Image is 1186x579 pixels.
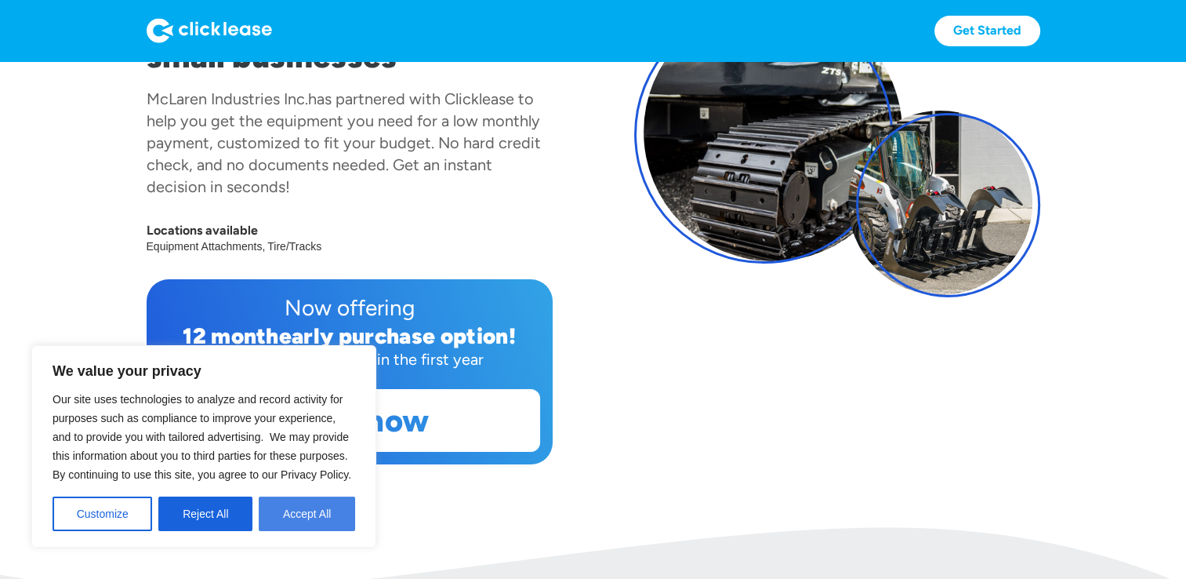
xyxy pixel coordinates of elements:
p: We value your privacy [53,362,355,381]
div: has partnered with Clicklease to help you get the equipment you need for a low monthly payment, c... [147,89,541,196]
div: early purchase option! [279,322,516,349]
button: Reject All [158,497,252,531]
button: Customize [53,497,152,531]
div: Equipment Attachments [147,239,268,254]
img: Logo [147,18,272,43]
div: Now offering [159,292,540,323]
a: Get Started [934,16,1040,46]
div: Locations available [147,223,553,239]
div: We value your privacy [31,345,376,548]
div: Tire/Tracks [267,239,324,254]
span: Our site uses technologies to analyze and record activity for purposes such as compliance to impr... [53,393,351,481]
div: 12 month [183,322,279,349]
div: McLaren Industries Inc. [147,89,308,108]
button: Accept All [259,497,355,531]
